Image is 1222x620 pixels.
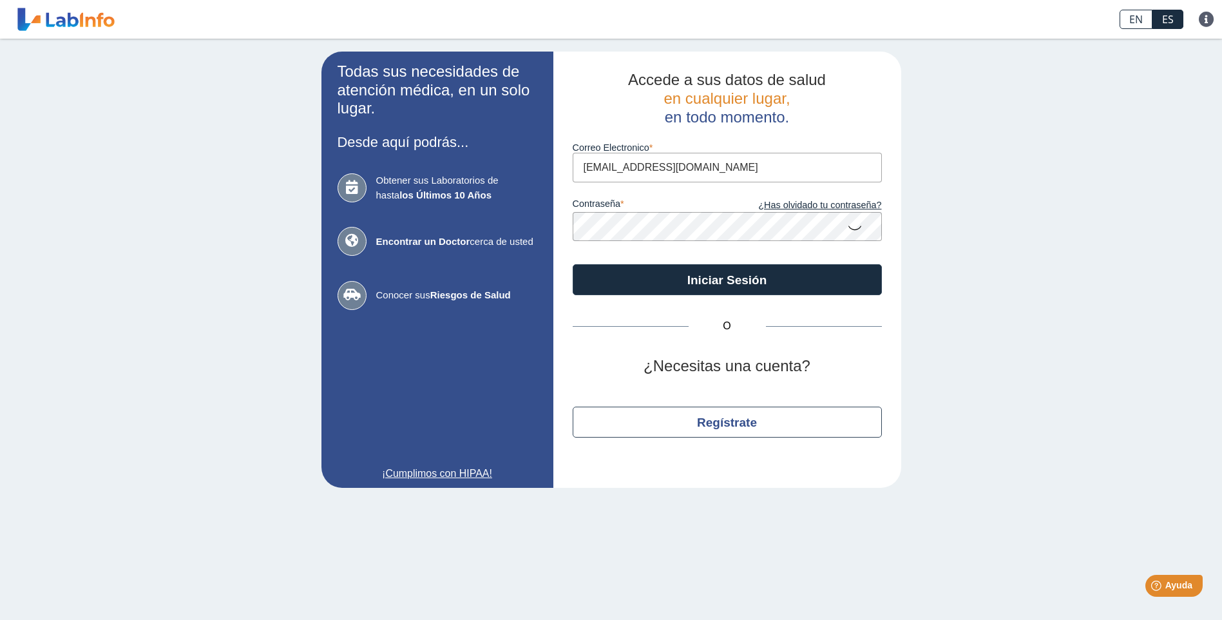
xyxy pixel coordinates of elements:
[376,235,537,249] span: cerca de usted
[1152,10,1183,29] a: ES
[689,318,766,334] span: O
[338,134,537,150] h3: Desde aquí podrás...
[430,289,511,300] b: Riesgos de Salud
[1120,10,1152,29] a: EN
[727,199,882,213] a: ¿Has olvidado tu contraseña?
[573,264,882,295] button: Iniciar Sesión
[376,288,537,303] span: Conocer sus
[664,90,790,107] span: en cualquier lugar,
[338,63,537,118] h2: Todas sus necesidades de atención médica, en un solo lugar.
[573,199,727,213] label: contraseña
[628,71,826,88] span: Accede a sus datos de salud
[573,357,882,376] h2: ¿Necesitas una cuenta?
[338,466,537,481] a: ¡Cumplimos con HIPAA!
[376,173,537,202] span: Obtener sus Laboratorios de hasta
[573,407,882,438] button: Regístrate
[399,189,492,200] b: los Últimos 10 Años
[573,142,882,153] label: Correo Electronico
[1107,570,1208,606] iframe: Help widget launcher
[665,108,789,126] span: en todo momento.
[376,236,470,247] b: Encontrar un Doctor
